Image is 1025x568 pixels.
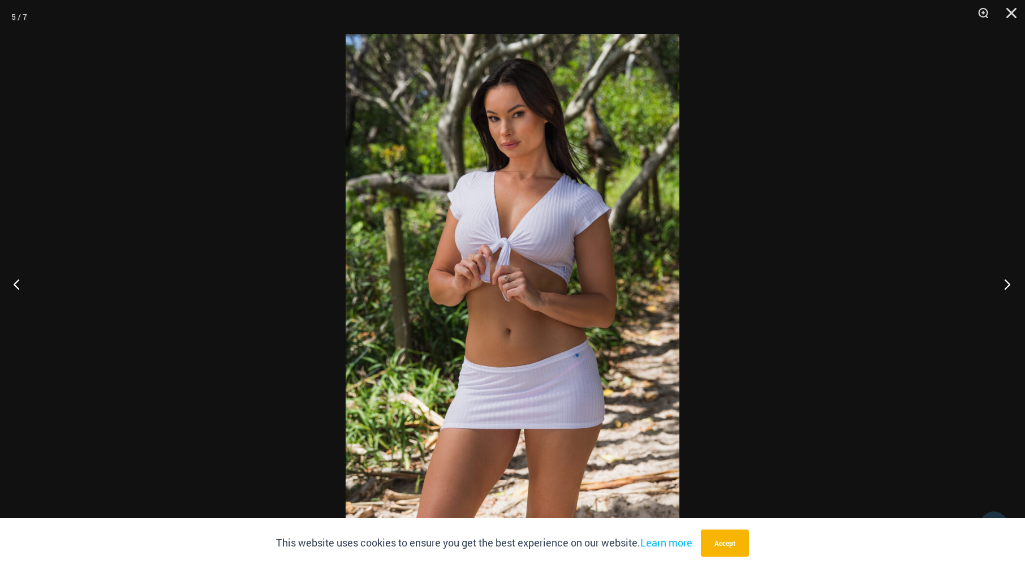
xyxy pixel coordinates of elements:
[701,530,749,557] button: Accept
[11,8,27,25] div: 5 / 7
[276,535,692,552] p: This website uses cookies to ensure you get the best experience on our website.
[346,34,679,534] img: Summer Sun White 9116 Top 522 Skirt 03
[640,536,692,549] a: Learn more
[983,256,1025,312] button: Next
